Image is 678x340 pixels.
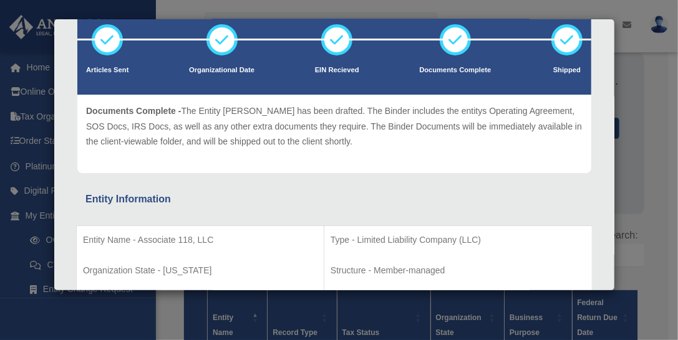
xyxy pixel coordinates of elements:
p: Entity Name - Associate 118, LLC [83,232,317,248]
p: Type - Limited Liability Company (LLC) [331,232,586,248]
p: Shipped [551,64,583,77]
p: Documents Complete [419,64,491,77]
div: Entity Information [85,191,583,208]
p: Organizational Date [189,64,254,77]
p: The Entity [PERSON_NAME] has been drafted. The Binder includes the entitys Operating Agreement, S... [86,103,583,149]
p: EIN Recieved [315,64,359,77]
p: Articles Sent [86,64,128,77]
p: Structure - Member-managed [331,263,586,278]
p: Organization State - [US_STATE] [83,263,317,278]
span: Documents Complete - [86,106,181,116]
